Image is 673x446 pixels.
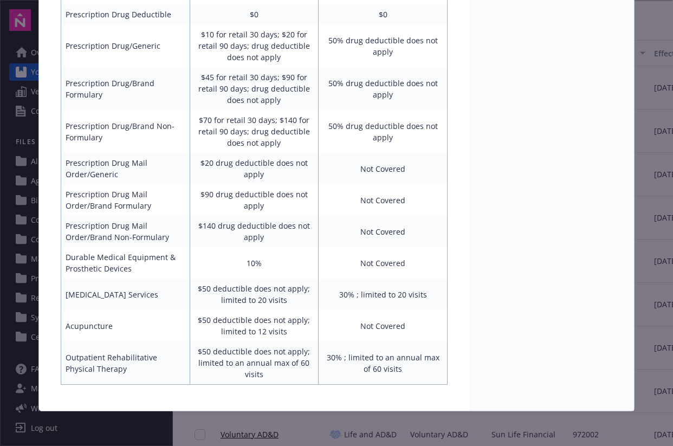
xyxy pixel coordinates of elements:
td: 30% ; limited to an annual max of 60 visits [319,341,448,385]
td: $140 drug deductible does not apply [190,216,319,247]
td: $70 for retail 30 days; $140 for retail 90 days; drug deductible does not apply [190,110,319,153]
td: Not Covered [319,184,448,216]
td: Acupuncture [61,310,190,341]
td: $10 for retail 30 days; $20 for retail 90 days; drug deductible does not apply [190,24,319,67]
td: Prescription Drug Deductible [61,4,190,24]
td: 30% ; limited to 20 visits [319,279,448,310]
td: $50 deductible does not apply; limited to 20 visits [190,279,319,310]
td: Outpatient Rehabilitative Physical Therapy [61,341,190,385]
td: Not Covered [319,153,448,184]
td: 50% drug deductible does not apply [319,67,448,110]
td: Prescription Drug Mail Order/Brand Non-Formulary [61,216,190,247]
td: $90 drug deductible does not apply [190,184,319,216]
td: Durable Medical Equipment & Prosthetic Devices [61,247,190,279]
td: $20 drug deductible does not apply [190,153,319,184]
td: 10% [190,247,319,279]
td: [MEDICAL_DATA] Services [61,279,190,310]
td: Not Covered [319,247,448,279]
td: $50 deductible does not apply; limited to 12 visits [190,310,319,341]
td: 50% drug deductible does not apply [319,24,448,67]
td: $0 [190,4,319,24]
td: Prescription Drug/Brand Formulary [61,67,190,110]
td: Not Covered [319,216,448,247]
td: $0 [319,4,448,24]
td: $45 for retail 30 days; $90 for retail 90 days; drug deductible does not apply [190,67,319,110]
td: 50% drug deductible does not apply [319,110,448,153]
td: Prescription Drug Mail Order/Generic [61,153,190,184]
td: Prescription Drug/Generic [61,24,190,67]
td: Prescription Drug Mail Order/Brand Formulary [61,184,190,216]
td: Not Covered [319,310,448,341]
td: $50 deductible does not apply; limited to an annual max of 60 visits [190,341,319,385]
td: Prescription Drug/Brand Non-Formulary [61,110,190,153]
